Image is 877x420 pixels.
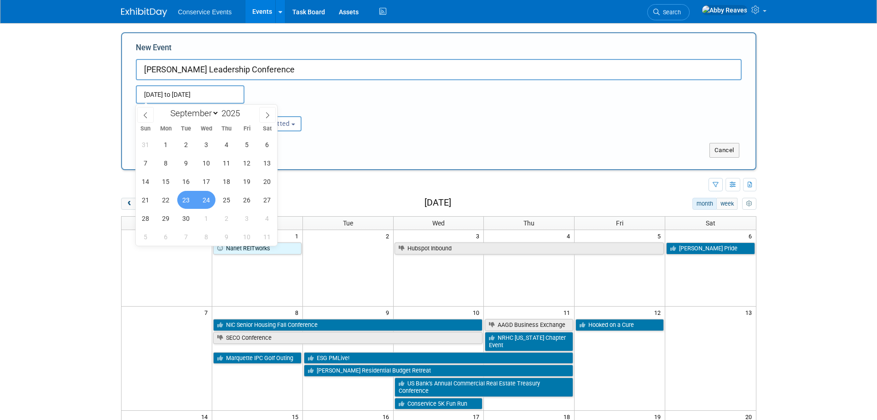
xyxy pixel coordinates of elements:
span: 13 [744,307,756,318]
span: Tue [176,126,196,132]
span: Wed [196,126,216,132]
input: Start Date - End Date [136,85,244,104]
a: Marquette IPC Golf Outing [213,352,302,364]
span: September 25, 2025 [218,191,236,209]
a: Conservice 5K Fun Run [395,398,483,410]
span: August 31, 2025 [137,136,155,154]
a: ESG PMLive! [304,352,574,364]
span: 5 [656,230,665,242]
span: September 27, 2025 [258,191,276,209]
span: October 1, 2025 [197,209,215,227]
span: 8 [294,307,302,318]
span: 12 [653,307,665,318]
span: 6 [748,230,756,242]
span: September 12, 2025 [238,154,256,172]
span: 1 [294,230,302,242]
span: 4 [566,230,574,242]
span: September 11, 2025 [218,154,236,172]
a: Nariet REITworks [213,243,302,254]
span: September 14, 2025 [137,172,155,190]
span: September 9, 2025 [177,154,195,172]
input: Name of Trade Show / Conference [136,59,742,80]
span: September 17, 2025 [197,172,215,190]
a: NIC Senior Housing Fall Conference [213,319,483,331]
span: October 9, 2025 [218,228,236,246]
a: AAGD Business Exchange [485,319,573,331]
a: Search [647,4,690,20]
span: September 5, 2025 [238,136,256,154]
a: SECO Conference [213,332,483,344]
span: September 29, 2025 [157,209,175,227]
span: September 21, 2025 [137,191,155,209]
button: myCustomButton [742,198,756,210]
span: September 28, 2025 [137,209,155,227]
a: [PERSON_NAME] Residential Budget Retreat [304,365,574,377]
span: 9 [385,307,393,318]
span: October 5, 2025 [137,228,155,246]
span: October 10, 2025 [238,228,256,246]
span: Wed [432,219,445,227]
span: September 16, 2025 [177,172,195,190]
button: Cancel [709,143,739,158]
span: 7 [203,307,212,318]
div: Participation: [239,104,328,116]
span: September 10, 2025 [197,154,215,172]
span: September 8, 2025 [157,154,175,172]
span: Sat [706,219,715,227]
span: September 20, 2025 [258,172,276,190]
span: Search [660,9,681,16]
span: September 13, 2025 [258,154,276,172]
span: September 4, 2025 [218,136,236,154]
span: 3 [475,230,483,242]
span: October 11, 2025 [258,228,276,246]
span: 10 [472,307,483,318]
a: [PERSON_NAME] Pride [666,243,755,254]
a: Hubspot Inbound [395,243,664,254]
span: September 23, 2025 [177,191,195,209]
span: Tue [343,219,353,227]
span: September 7, 2025 [137,154,155,172]
span: 2 [385,230,393,242]
span: Fri [237,126,257,132]
i: Personalize Calendar [746,201,752,207]
button: month [692,198,717,210]
button: week [716,198,738,210]
span: Fri [616,219,623,227]
h2: [DATE] [424,198,451,208]
span: September 18, 2025 [218,172,236,190]
span: September 15, 2025 [157,172,175,190]
span: October 2, 2025 [218,209,236,227]
span: Thu [216,126,237,132]
img: ExhibitDay [121,8,167,17]
span: September 3, 2025 [197,136,215,154]
a: Hooked on a Cure [575,319,664,331]
span: September 19, 2025 [238,172,256,190]
span: September 24, 2025 [197,191,215,209]
span: September 22, 2025 [157,191,175,209]
input: Year [219,108,247,118]
span: Mon [156,126,176,132]
div: Attendance / Format: [136,104,225,116]
span: September 30, 2025 [177,209,195,227]
span: October 4, 2025 [258,209,276,227]
label: New Event [136,42,172,57]
span: September 6, 2025 [258,136,276,154]
span: Sat [257,126,277,132]
img: Abby Reaves [702,5,748,15]
span: September 2, 2025 [177,136,195,154]
span: Sun [136,126,156,132]
span: October 8, 2025 [197,228,215,246]
span: 11 [563,307,574,318]
select: Month [166,107,219,119]
span: October 3, 2025 [238,209,256,227]
span: September 1, 2025 [157,136,175,154]
span: Conservice Events [178,8,232,16]
button: prev [121,198,138,210]
a: US Bank’s Annual Commercial Real Estate Treasury Conference [395,378,574,396]
span: October 7, 2025 [177,228,195,246]
span: September 26, 2025 [238,191,256,209]
span: Thu [523,219,534,227]
a: NRHC [US_STATE] Chapter Event [485,332,573,351]
span: October 6, 2025 [157,228,175,246]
